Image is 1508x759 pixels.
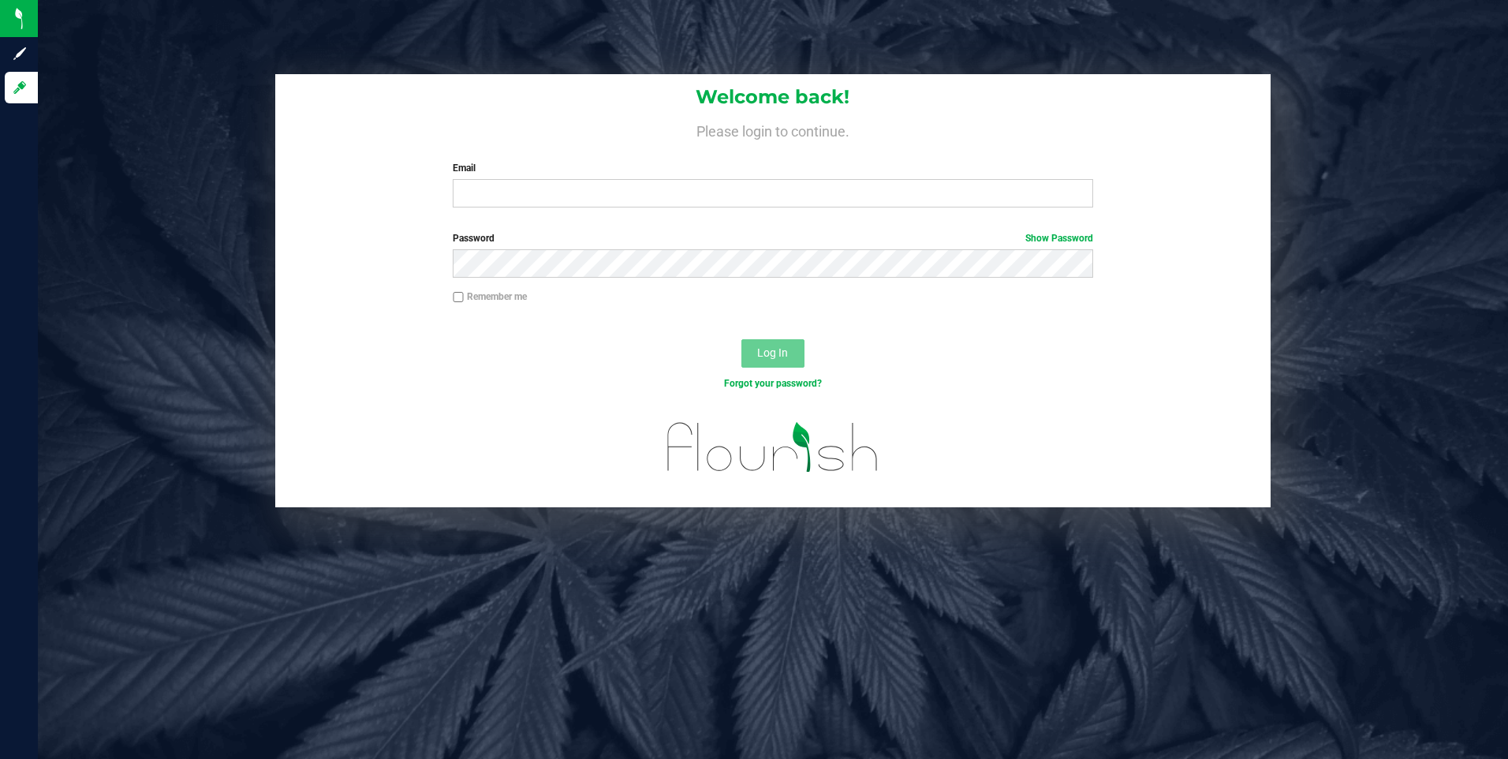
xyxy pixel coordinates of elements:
inline-svg: Log in [12,80,28,95]
input: Remember me [453,292,464,303]
inline-svg: Sign up [12,46,28,62]
label: Email [453,161,1093,175]
h4: Please login to continue. [275,120,1271,139]
span: Password [453,233,495,244]
span: Log In [757,346,788,359]
button: Log In [741,339,804,368]
h1: Welcome back! [275,87,1271,107]
img: flourish_logo.svg [648,407,898,488]
a: Show Password [1025,233,1093,244]
label: Remember me [453,290,527,304]
a: Forgot your password? [724,378,822,389]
